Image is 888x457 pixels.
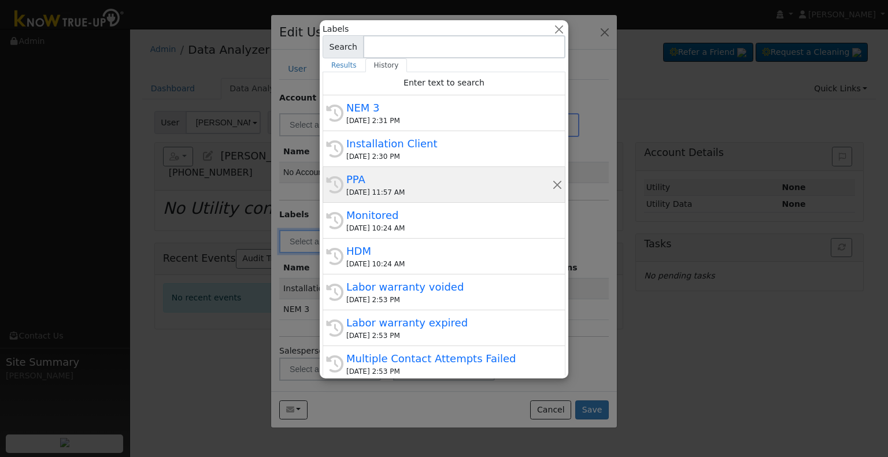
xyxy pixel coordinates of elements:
div: PPA [346,172,552,187]
span: Search [323,35,364,58]
div: [DATE] 2:53 PM [346,295,552,305]
div: [DATE] 2:31 PM [346,116,552,126]
div: Labor warranty voided [346,279,552,295]
div: [DATE] 2:53 PM [346,330,552,341]
div: Installation Client [346,136,552,151]
i: History [326,140,343,158]
div: Monitored [346,207,552,223]
div: [DATE] 2:30 PM [346,151,552,162]
i: History [326,248,343,265]
div: [DATE] 2:53 PM [346,366,552,377]
a: Results [323,58,365,72]
button: Remove this history [552,179,563,191]
i: History [326,176,343,194]
span: Enter text to search [404,78,484,87]
div: [DATE] 11:57 AM [346,187,552,198]
i: History [326,319,343,337]
i: History [326,355,343,373]
div: NEM 3 [346,100,552,116]
i: History [326,284,343,301]
div: Labor warranty expired [346,315,552,330]
div: [DATE] 10:24 AM [346,223,552,233]
i: History [326,212,343,229]
a: History [365,58,408,72]
div: [DATE] 10:24 AM [346,259,552,269]
i: History [326,105,343,122]
div: HDM [346,243,552,259]
div: Multiple Contact Attempts Failed [346,351,552,366]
